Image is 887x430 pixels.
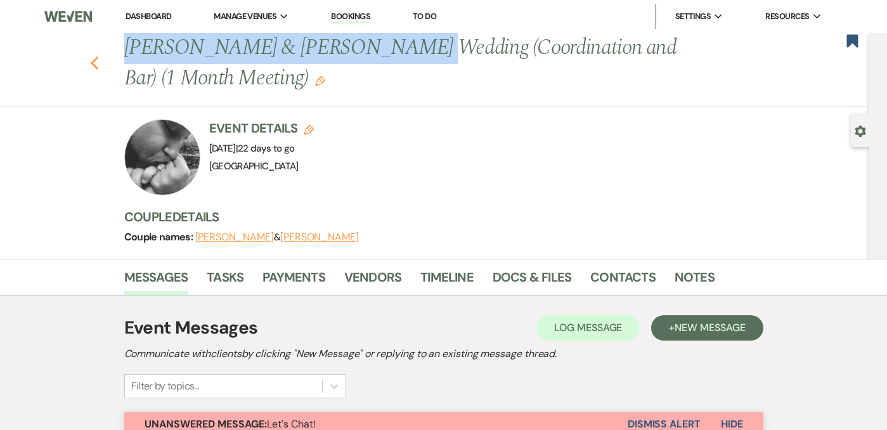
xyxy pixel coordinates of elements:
[651,315,763,341] button: +New Message
[536,315,640,341] button: Log Message
[420,267,474,295] a: Timeline
[126,11,171,22] a: Dashboard
[124,33,692,93] h1: [PERSON_NAME] & [PERSON_NAME] Wedding (Coordination and Bar) (1 Month Meeting)
[590,267,656,295] a: Contacts
[331,11,370,23] a: Bookings
[236,142,295,155] span: |
[207,267,243,295] a: Tasks
[209,119,314,137] h3: Event Details
[209,142,295,155] span: [DATE]
[131,379,199,394] div: Filter by topics...
[262,267,325,295] a: Payments
[855,124,866,136] button: Open lead details
[214,10,276,23] span: Manage Venues
[124,346,763,362] h2: Communicate with clients by clicking "New Message" or replying to an existing message thread.
[124,315,258,341] h1: Event Messages
[493,267,571,295] a: Docs & Files
[195,232,274,242] button: [PERSON_NAME]
[344,267,401,295] a: Vendors
[195,231,359,244] span: &
[675,321,745,334] span: New Message
[675,267,715,295] a: Notes
[765,10,809,23] span: Resources
[238,142,295,155] span: 22 days to go
[315,75,325,86] button: Edit
[675,10,711,23] span: Settings
[280,232,359,242] button: [PERSON_NAME]
[554,321,622,334] span: Log Message
[413,11,436,22] a: To Do
[124,208,834,226] h3: Couple Details
[209,160,299,173] span: [GEOGRAPHIC_DATA]
[124,267,188,295] a: Messages
[124,230,195,244] span: Couple names:
[44,3,92,30] img: Weven Logo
